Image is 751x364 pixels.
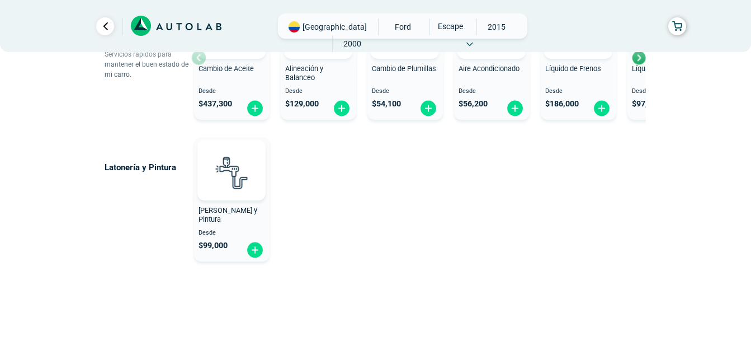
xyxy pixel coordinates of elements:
span: FORD [383,18,423,35]
span: Desde [545,88,612,95]
span: $ 97,300 [632,99,661,109]
span: Desde [632,88,698,95]
span: Cambio de Plumillas [372,64,436,73]
span: Líquido Refrigerante [632,64,695,73]
span: Desde [285,88,352,95]
div: Next slide [630,49,647,66]
span: $ 54,100 [372,99,401,109]
img: fi_plus-circle2.svg [246,241,264,259]
img: latoneria_y_pintura-v3.svg [207,148,256,197]
span: $ 437,300 [199,99,232,109]
img: AD0BCuuxAAAAAElFTkSuQmCC [215,142,248,176]
span: $ 129,000 [285,99,319,109]
span: $ 56,200 [459,99,488,109]
span: Líquido de Frenos [545,64,601,73]
img: fi_plus-circle2.svg [419,100,437,117]
span: Alineación y Balanceo [285,64,323,82]
span: $ 186,000 [545,99,579,109]
img: Flag of COLOMBIA [289,21,300,32]
img: fi_plus-circle2.svg [593,100,611,117]
img: fi_plus-circle2.svg [333,100,351,117]
a: Ir al paso anterior [96,17,114,35]
span: $ 99,000 [199,241,228,250]
img: fi_plus-circle2.svg [246,100,264,117]
span: Desde [372,88,438,95]
span: [PERSON_NAME] y Pintura [199,206,257,224]
p: Servicios rápidos para mantener el buen estado de mi carro. [105,49,191,80]
button: [PERSON_NAME] y Pintura Desde $99,000 [194,137,270,262]
span: 2015 [477,18,517,35]
span: Desde [199,88,265,95]
span: [GEOGRAPHIC_DATA] [303,21,367,32]
span: Desde [459,88,525,95]
span: 2000 [333,35,372,52]
img: fi_plus-circle2.svg [506,100,524,117]
p: Latonería y Pintura [105,160,191,175]
span: ESCAPE [430,18,470,34]
span: Aire Acondicionado [459,64,519,73]
span: Cambio de Aceite [199,64,254,73]
span: Desde [199,230,265,237]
